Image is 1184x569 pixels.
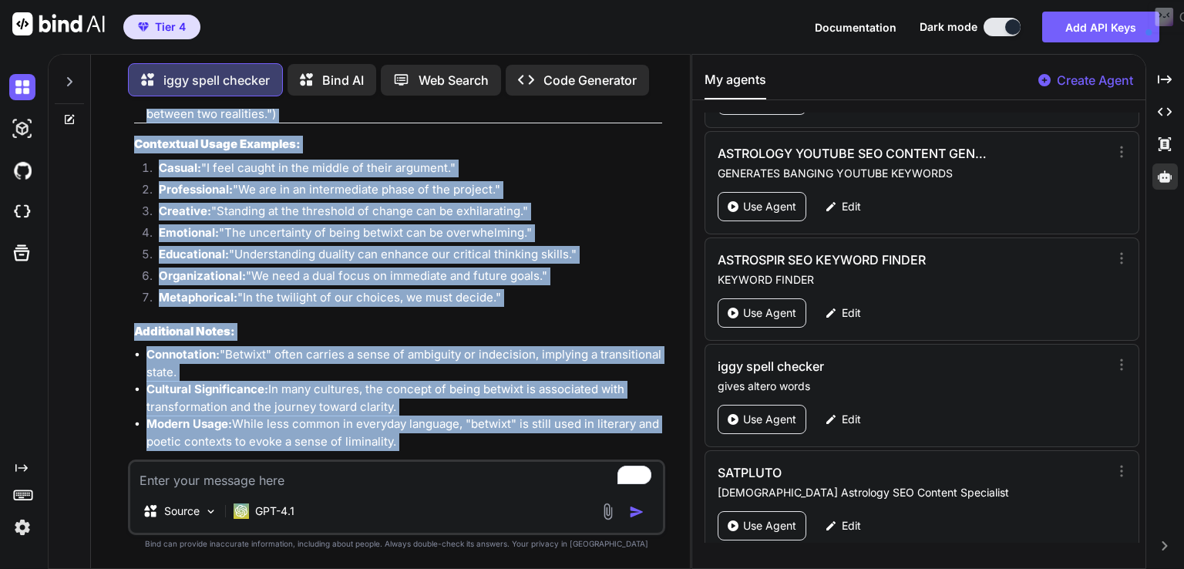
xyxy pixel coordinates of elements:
li: "I feel caught in the middle of their argument." [146,160,662,181]
button: premiumTier 4 [123,15,200,39]
strong: Casual: [159,160,201,175]
strong: Metaphorical: [159,290,237,305]
li: In many cultures, the concept of being betwixt is associated with transformation and the journey ... [146,381,662,416]
li: "In the twilight of our choices, we must decide." [146,289,662,311]
button: Documentation [815,19,896,35]
span: Tier 4 [155,19,186,35]
strong: Modern Usage: [146,416,232,431]
button: Add API Keys [1042,12,1159,42]
img: icon [629,504,644,520]
span: Documentation [815,21,896,34]
button: My agents [705,70,766,99]
p: Edit [842,199,861,214]
h3: ASTROLOGY YOUTUBE SEO CONTENT GENERATOR [718,144,991,163]
p: GPT-4.1 [255,503,294,519]
li: "Standing at the threshold of change can be exhilarating." [146,203,662,224]
p: Web Search [419,71,489,89]
li: "The uncertainty of being betwixt can be overwhelming." [146,224,662,246]
img: attachment [599,503,617,520]
strong: Creative: [159,204,211,218]
strong: Emotional: [159,225,219,240]
p: Source [164,503,200,519]
img: cloudideIcon [9,199,35,225]
p: Create Agent [1057,71,1133,89]
li: "We are in an intermediate phase of the project." [146,181,662,203]
img: GPT-4.1 [234,503,249,519]
p: Edit [842,412,861,427]
li: "We need a dual focus on immediate and future goals." [146,268,662,289]
p: Code Generator [543,71,637,89]
p: Edit [842,305,861,321]
p: Use Agent [743,412,796,427]
span: Dark mode [920,19,977,35]
img: githubDark [9,157,35,183]
li: "Betwixt" often carries a sense of ambiguity or indecision, implying a transitional state. [146,346,662,381]
p: GENERATES BANGING YOUTUBE KEYWORDS [718,166,1108,181]
img: darkChat [9,74,35,100]
p: Bind can provide inaccurate information, including about people. Always double-check its answers.... [128,538,665,550]
img: Pick Models [204,505,217,518]
strong: Professional: [159,182,233,197]
img: settings [9,514,35,540]
textarea: To enrich screen reader interactions, please activate Accessibility in Grammarly extension settings [130,462,663,490]
strong: Additional Notes: [134,324,235,338]
strong: Cultural Significance: [146,382,268,396]
strong: Contextual Usage Examples: [134,136,301,151]
h3: SATPLUTO [718,463,991,482]
strong: Connotation: [146,347,220,362]
p: gives altero words [718,379,1108,394]
p: Use Agent [743,199,796,214]
h3: iggy spell checker [718,357,991,375]
li: While less common in everyday language, "betwixt" is still used in literary and poetic contexts t... [146,416,662,450]
img: premium [138,22,149,32]
h3: ASTROSPIR SEO KEYWORD FINDER [718,251,991,269]
strong: Educational: [159,247,229,261]
li: "Understanding duality can enhance our critical thinking skills." [146,246,662,268]
p: Bind AI [322,71,364,89]
img: Bind AI [12,12,105,35]
p: iggy spell checker [163,71,270,89]
p: Use Agent [743,305,796,321]
p: Use Agent [743,518,796,534]
strong: Organizational: [159,268,246,283]
p: KEYWORD FINDER [718,272,1108,288]
img: darkAi-studio [9,116,35,142]
p: Edit [842,518,861,534]
p: [DEMOGRAPHIC_DATA] Astrology SEO Content Specialist [718,485,1108,500]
